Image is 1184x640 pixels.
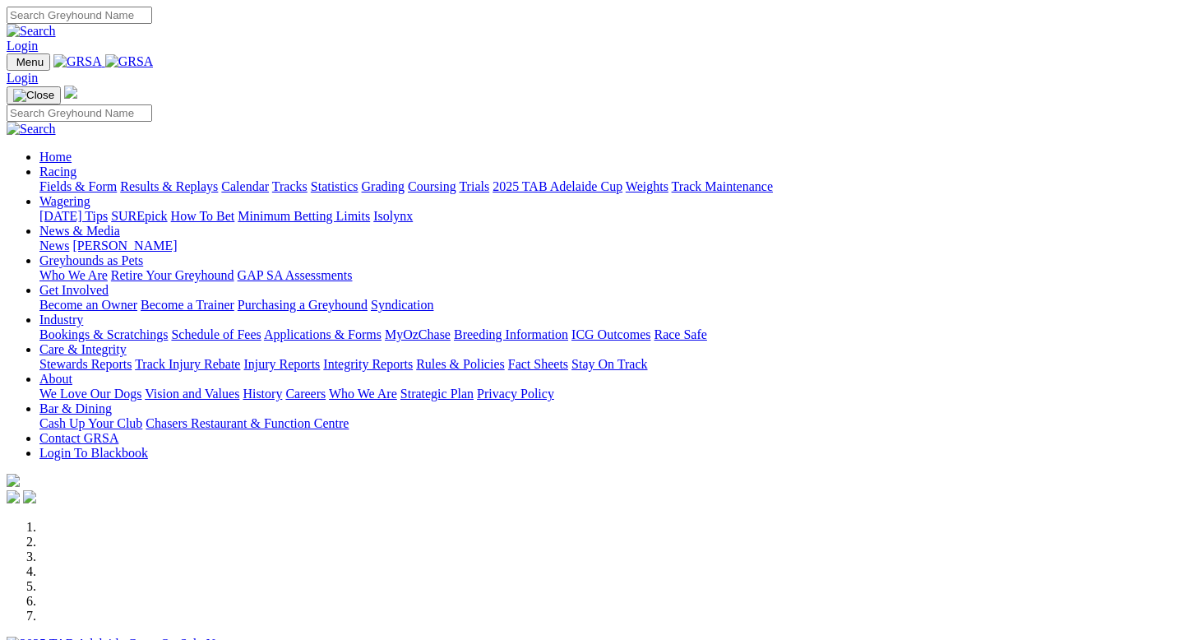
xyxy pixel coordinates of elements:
a: Careers [285,387,326,401]
a: 2025 TAB Adelaide Cup [493,179,622,193]
a: Schedule of Fees [171,327,261,341]
a: Login [7,71,38,85]
a: Who We Are [39,268,108,282]
a: [DATE] Tips [39,209,108,223]
div: Greyhounds as Pets [39,268,1177,283]
a: Bar & Dining [39,401,112,415]
a: History [243,387,282,401]
a: Stewards Reports [39,357,132,371]
div: About [39,387,1177,401]
a: Cash Up Your Club [39,416,142,430]
img: Search [7,122,56,137]
a: Wagering [39,194,90,208]
a: GAP SA Assessments [238,268,353,282]
img: facebook.svg [7,490,20,503]
a: Become an Owner [39,298,137,312]
a: How To Bet [171,209,235,223]
a: Race Safe [654,327,706,341]
input: Search [7,104,152,122]
a: Syndication [371,298,433,312]
a: News & Media [39,224,120,238]
img: GRSA [105,54,154,69]
a: Minimum Betting Limits [238,209,370,223]
button: Toggle navigation [7,86,61,104]
a: Racing [39,165,76,179]
img: Search [7,24,56,39]
a: Breeding Information [454,327,568,341]
a: About [39,372,72,386]
a: Coursing [408,179,456,193]
div: Care & Integrity [39,357,1177,372]
img: twitter.svg [23,490,36,503]
a: Vision and Values [145,387,239,401]
a: Trials [459,179,489,193]
a: Home [39,150,72,164]
a: Chasers Restaurant & Function Centre [146,416,349,430]
a: Privacy Policy [477,387,554,401]
a: Integrity Reports [323,357,413,371]
a: Login [7,39,38,53]
a: Weights [626,179,668,193]
a: SUREpick [111,209,167,223]
img: logo-grsa-white.png [7,474,20,487]
div: Bar & Dining [39,416,1177,431]
a: Who We Are [329,387,397,401]
a: [PERSON_NAME] [72,239,177,253]
span: Menu [16,56,44,68]
img: logo-grsa-white.png [64,86,77,99]
a: Become a Trainer [141,298,234,312]
div: News & Media [39,239,1177,253]
div: Industry [39,327,1177,342]
a: Tracks [272,179,308,193]
button: Toggle navigation [7,53,50,71]
a: Retire Your Greyhound [111,268,234,282]
div: Get Involved [39,298,1177,313]
a: Industry [39,313,83,327]
a: Calendar [221,179,269,193]
a: Track Maintenance [672,179,773,193]
a: We Love Our Dogs [39,387,141,401]
a: Results & Replays [120,179,218,193]
a: Contact GRSA [39,431,118,445]
a: Track Injury Rebate [135,357,240,371]
a: Purchasing a Greyhound [238,298,368,312]
a: Greyhounds as Pets [39,253,143,267]
div: Racing [39,179,1177,194]
input: Search [7,7,152,24]
a: Login To Blackbook [39,446,148,460]
a: Applications & Forms [264,327,382,341]
img: GRSA [53,54,102,69]
a: ICG Outcomes [571,327,650,341]
a: Fields & Form [39,179,117,193]
a: Rules & Policies [416,357,505,371]
a: Grading [362,179,405,193]
img: Close [13,89,54,102]
a: Strategic Plan [400,387,474,401]
a: Care & Integrity [39,342,127,356]
a: Injury Reports [243,357,320,371]
a: Stay On Track [571,357,647,371]
a: Isolynx [373,209,413,223]
a: Bookings & Scratchings [39,327,168,341]
a: News [39,239,69,253]
a: Fact Sheets [508,357,568,371]
a: MyOzChase [385,327,451,341]
div: Wagering [39,209,1177,224]
a: Get Involved [39,283,109,297]
a: Statistics [311,179,358,193]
